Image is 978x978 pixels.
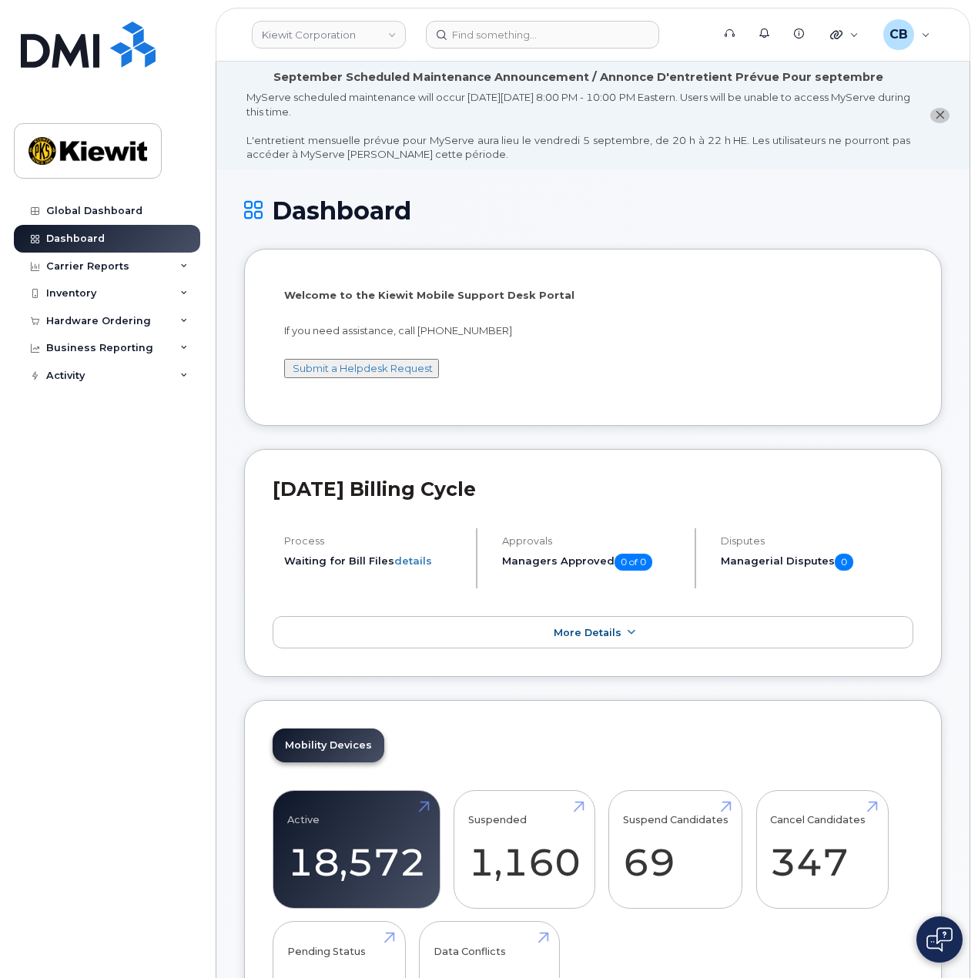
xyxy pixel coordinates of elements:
a: Mobility Devices [273,728,384,762]
a: Suspend Candidates 69 [623,799,728,900]
a: Active 18,572 [287,799,426,900]
button: close notification [930,108,950,124]
img: Open chat [926,927,953,952]
span: 0 of 0 [615,554,652,571]
span: More Details [554,627,621,638]
h4: Process [284,535,463,547]
h5: Managers Approved [502,554,681,571]
div: MyServe scheduled maintenance will occur [DATE][DATE] 8:00 PM - 10:00 PM Eastern. Users will be u... [246,90,910,162]
span: 0 [835,554,853,571]
h4: Approvals [502,535,681,547]
p: If you need assistance, call [PHONE_NUMBER] [284,323,902,338]
p: Welcome to the Kiewit Mobile Support Desk Portal [284,288,902,303]
button: Submit a Helpdesk Request [284,359,439,378]
h1: Dashboard [244,197,942,224]
h4: Disputes [721,535,913,547]
a: details [394,554,432,567]
a: Suspended 1,160 [468,799,581,900]
li: Waiting for Bill Files [284,554,463,568]
a: Cancel Candidates 347 [770,799,874,900]
a: Submit a Helpdesk Request [293,362,433,374]
div: September Scheduled Maintenance Announcement / Annonce D'entretient Prévue Pour septembre [273,69,883,85]
h5: Managerial Disputes [721,554,913,571]
h2: [DATE] Billing Cycle [273,477,913,501]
